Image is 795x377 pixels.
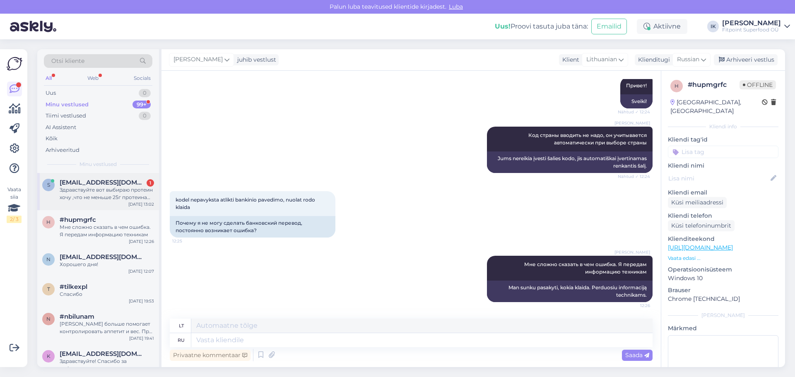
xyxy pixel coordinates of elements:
[173,55,223,64] span: [PERSON_NAME]
[60,291,154,298] div: Спасибо
[524,261,648,275] span: Мне сложно сказать в чем ошибка. Я передам информацию техникам
[60,320,154,335] div: [PERSON_NAME] больше помогает контролировать аппетит и вес. При упадке сил и усталости рекомендуе...
[722,26,781,33] div: Fitpoint Superfood OÜ
[559,55,579,64] div: Klient
[139,112,151,120] div: 0
[487,151,653,173] div: Jums nereikia įvesti šalies kodo, jis automatiškai įvertinamas renkantis šalį.
[740,80,776,89] span: Offline
[722,20,781,26] div: [PERSON_NAME]
[668,146,778,158] input: Lisa tag
[129,335,154,341] div: [DATE] 19:41
[178,333,185,347] div: ru
[7,216,22,223] div: 2 / 3
[618,109,650,115] span: Nähtud ✓ 12:24
[635,55,670,64] div: Klienditugi
[170,350,251,361] div: Privaatne kommentaar
[170,216,335,238] div: Почему я не могу сделать банковский перевод, постоянно возникает ошибка?
[668,135,778,144] p: Kliendi tag'id
[668,274,778,283] p: Windows 10
[668,123,778,130] div: Kliendi info
[7,56,22,72] img: Askly Logo
[44,73,53,84] div: All
[668,312,778,319] div: [PERSON_NAME]
[487,281,653,302] div: Man sunku pasakyti, kokia klaida. Perduosiu informaciją technikams.
[722,20,790,33] a: [PERSON_NAME]Fitpoint Superfood OÜ
[668,211,778,220] p: Kliendi telefon
[147,179,154,187] div: 1
[625,351,649,359] span: Saada
[79,161,117,168] span: Minu vestlused
[668,188,778,197] p: Kliendi email
[591,19,627,34] button: Emailid
[446,3,465,10] span: Luba
[46,112,86,120] div: Tiimi vestlused
[234,55,276,64] div: juhib vestlust
[60,223,154,238] div: Мне сложно сказать в чем ошибка. Я передам информацию техникам
[47,286,50,292] span: t
[619,303,650,309] span: 12:26
[668,174,769,183] input: Lisa nimi
[46,219,51,225] span: h
[668,244,733,251] a: [URL][DOMAIN_NAME]
[60,283,87,291] span: #tilkexpl
[637,19,687,34] div: Aktiivne
[495,22,511,30] b: Uus!
[60,350,146,358] span: karuke@mail.ru
[46,134,58,143] div: Kõik
[139,89,151,97] div: 0
[60,261,154,268] div: Хорошего дня!
[132,101,151,109] div: 99+
[128,201,154,207] div: [DATE] 13:02
[670,98,762,115] div: [GEOGRAPHIC_DATA], [GEOGRAPHIC_DATA]
[129,298,154,304] div: [DATE] 19:53
[46,316,51,322] span: n
[172,238,203,244] span: 12:25
[60,216,96,223] span: #hupmgrfc
[51,57,84,65] span: Otsi kliente
[614,249,650,255] span: [PERSON_NAME]
[668,324,778,333] p: Märkmed
[60,313,94,320] span: #nbilunam
[7,186,22,223] div: Vaata siia
[668,235,778,243] p: Klienditeekond
[668,295,778,303] p: Chrome [TECHNICAL_ID]
[668,197,727,208] div: Küsi meiliaadressi
[86,73,100,84] div: Web
[668,161,778,170] p: Kliendi nimi
[46,89,56,97] div: Uus
[626,82,647,89] span: Привет!
[46,146,79,154] div: Arhiveeritud
[46,256,51,262] span: n
[614,120,650,126] span: [PERSON_NAME]
[688,80,740,90] div: # hupmgrfc
[60,186,154,201] div: Здравствуйте вот выбираю протеин хочу ,что не меньше 25г протеина было на порцию и как можно мень...
[528,132,648,146] span: Код страны вводить не надо, он учитывается автоматически при выборе страны
[129,238,154,245] div: [DATE] 12:26
[668,255,778,262] p: Vaata edasi ...
[60,253,146,261] span: ninaj@mail.ru
[47,182,50,188] span: s
[132,73,152,84] div: Socials
[586,55,617,64] span: Lithuanian
[620,94,653,108] div: Sveiki!
[668,286,778,295] p: Brauser
[179,319,184,333] div: lt
[495,22,588,31] div: Proovi tasuta juba täna:
[47,353,51,359] span: k
[60,179,146,186] span: saga.sanja18@gmail.com
[707,21,719,32] div: IK
[675,83,679,89] span: h
[618,173,650,180] span: Nähtud ✓ 12:24
[176,197,316,210] span: kodel nepavyksta atlikti bankinio pavedimo, nuolat rodo klaida
[668,220,735,231] div: Küsi telefoninumbrit
[60,358,154,372] div: Здравствуйте! Спасибо за информацию, я передам ее дальше.
[668,265,778,274] p: Operatsioonisüsteem
[46,101,89,109] div: Minu vestlused
[677,55,699,64] span: Russian
[714,54,778,65] div: Arhiveeri vestlus
[128,268,154,274] div: [DATE] 12:07
[46,123,76,132] div: AI Assistent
